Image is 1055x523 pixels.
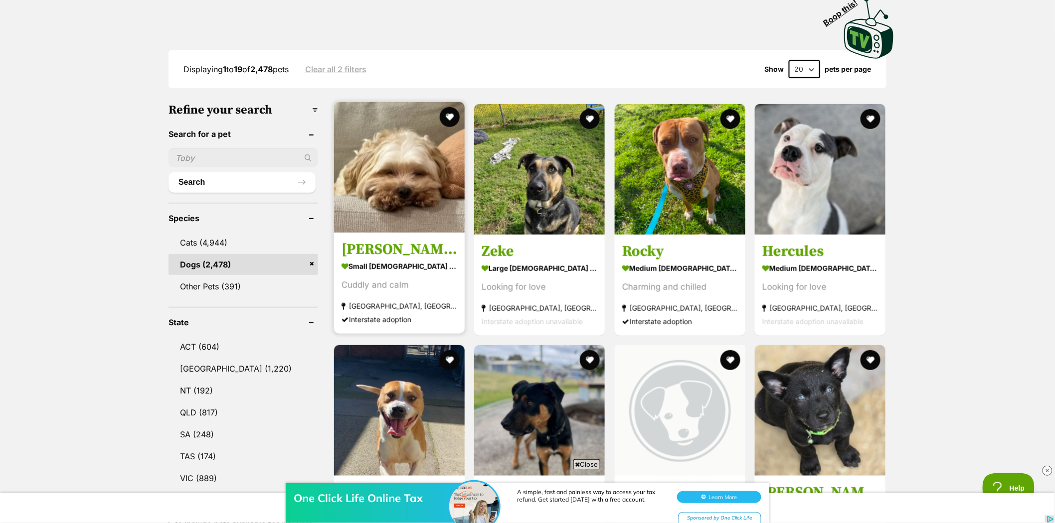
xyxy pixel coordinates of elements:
strong: 19 [234,64,242,74]
a: ACT (604) [169,336,318,357]
strong: 1 [223,64,226,74]
strong: [GEOGRAPHIC_DATA], [GEOGRAPHIC_DATA] [762,301,878,315]
button: favourite [720,350,740,370]
a: Hercules medium [DEMOGRAPHIC_DATA] Dog Looking for love [GEOGRAPHIC_DATA], [GEOGRAPHIC_DATA] Inte... [755,235,885,336]
button: favourite [440,350,460,370]
span: Close [573,459,600,469]
img: Jake - Mastiff Dog [334,345,465,476]
strong: [GEOGRAPHIC_DATA], [GEOGRAPHIC_DATA] [482,301,597,315]
div: One Click Life Online Tax [294,28,453,42]
a: Cats (4,944) [169,232,318,253]
button: favourite [861,350,880,370]
strong: large [DEMOGRAPHIC_DATA] Dog [482,261,597,275]
div: Looking for love [762,280,878,294]
img: close_rtb.svg [1043,466,1053,476]
a: NT (192) [169,380,318,401]
h3: Zeke [482,242,597,261]
img: Asher - Australian Kelpie Dog [755,345,885,476]
div: A simple, fast and painless way to access your tax refund. Get started [DATE] with a free account. [517,25,667,40]
header: Species [169,214,318,223]
a: Dogs (2,478) [169,254,318,275]
strong: [GEOGRAPHIC_DATA], [GEOGRAPHIC_DATA] [622,301,738,315]
header: State [169,318,318,327]
span: Interstate adoption unavailable [762,317,864,326]
h3: Hercules [762,242,878,261]
a: [GEOGRAPHIC_DATA] (1,220) [169,358,318,379]
h3: Rocky [622,242,738,261]
button: Search [169,172,316,192]
img: One Click Life Online Tax [449,18,499,68]
button: favourite [580,350,600,370]
img: Betty - Maltese Dog [334,102,465,233]
strong: medium [DEMOGRAPHIC_DATA] Dog [622,261,738,275]
a: QLD (817) [169,402,318,423]
div: Interstate adoption [342,313,457,326]
strong: small [DEMOGRAPHIC_DATA] Dog [342,259,457,273]
input: Toby [169,148,318,167]
div: Looking for love [482,280,597,294]
label: pets per page [825,65,872,73]
strong: 2,478 [250,64,273,74]
img: Zeke - German Shepherd Dog [474,104,605,235]
a: SA (248) [169,424,318,445]
img: Hercules - American Staffordshire Terrier Dog [755,104,885,235]
div: Cuddly and calm [342,278,457,292]
a: Other Pets (391) [169,276,318,297]
a: Rocky medium [DEMOGRAPHIC_DATA] Dog Charming and chilled [GEOGRAPHIC_DATA], [GEOGRAPHIC_DATA] Int... [615,235,745,336]
span: Interstate adoption unavailable [482,317,583,326]
a: TAS (174) [169,446,318,467]
a: [PERSON_NAME] small [DEMOGRAPHIC_DATA] Dog Cuddly and calm [GEOGRAPHIC_DATA], [GEOGRAPHIC_DATA] I... [334,233,465,334]
span: Displaying to of pets [183,64,289,74]
strong: medium [DEMOGRAPHIC_DATA] Dog [762,261,878,275]
span: Show [764,65,784,73]
button: favourite [861,109,880,129]
header: Search for a pet [169,130,318,138]
a: Zeke large [DEMOGRAPHIC_DATA] Dog Looking for love [GEOGRAPHIC_DATA], [GEOGRAPHIC_DATA] Interstat... [474,235,605,336]
h3: Refine your search [169,103,318,117]
button: Learn More [677,28,761,40]
button: favourite [720,109,740,129]
button: favourite [440,107,460,127]
div: Sponsored by One Click Life [678,49,761,61]
button: favourite [580,109,600,129]
strong: [GEOGRAPHIC_DATA], [GEOGRAPHIC_DATA] [342,299,457,313]
div: Interstate adoption [622,315,738,328]
a: Clear all 2 filters [305,65,366,74]
img: Zoro - Australian Kelpie Dog [474,345,605,476]
h3: [PERSON_NAME] [342,240,457,259]
img: Rocky - American Staffordshire Terrier Dog [615,104,745,235]
div: Charming and chilled [622,280,738,294]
